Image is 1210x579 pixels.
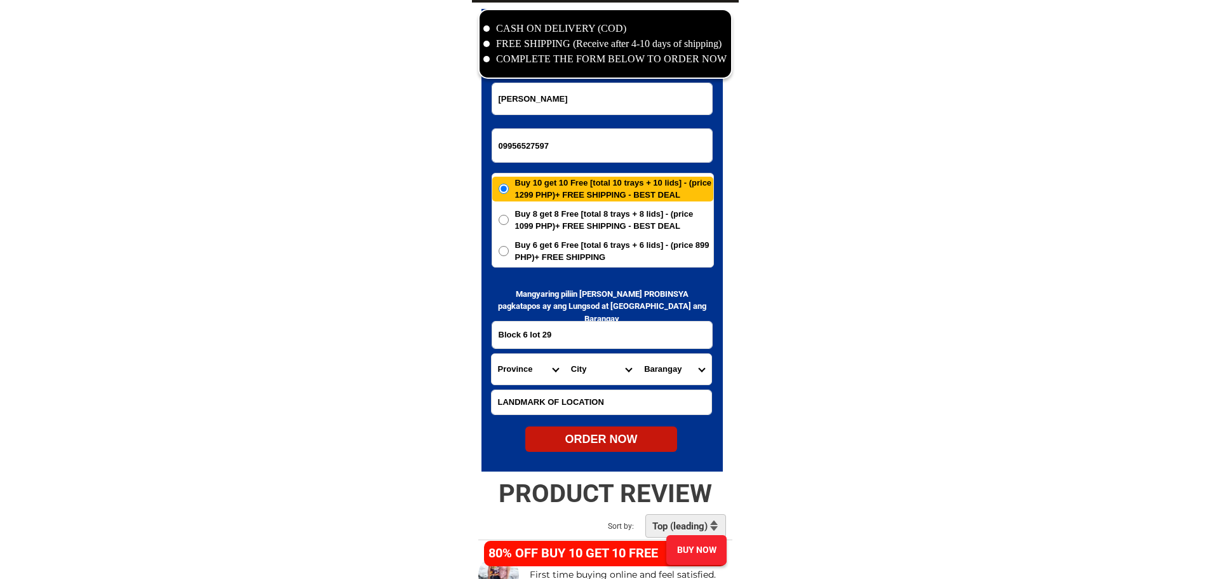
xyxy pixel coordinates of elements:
[499,246,509,256] input: Buy 6 get 6 Free [total 6 trays + 6 lids] - (price 899 PHP)+ FREE SHIPPING
[492,129,712,162] input: Input phone_number
[492,83,712,114] input: Input full_name
[525,431,677,448] div: ORDER NOW
[638,354,711,385] select: Select commune
[492,354,565,385] select: Select province
[608,521,666,532] h2: Sort by:
[488,543,671,562] h4: 80% OFF BUY 10 GET 10 FREE
[483,51,727,67] li: COMPLETE THE FORM BELOW TO ORDER NOW
[483,36,727,51] li: FREE SHIPPING (Receive after 4-10 days of shipping)
[483,21,727,36] li: CASH ON DELIVERY (COD)
[652,521,711,532] h2: Top (leading)
[499,184,509,194] input: Buy 10 get 10 Free [total 10 trays + 10 lids] - (price 1299 PHP)+ FREE SHIPPING - BEST DEAL
[515,177,713,201] span: Buy 10 get 10 Free [total 10 trays + 10 lids] - (price 1299 PHP)+ FREE SHIPPING - BEST DEAL
[492,322,712,348] input: Input address
[472,479,739,509] h2: PRODUCT REVIEW
[492,390,711,414] input: Input LANDMARKOFLOCATION
[565,354,638,385] select: Select district
[499,215,509,225] input: Buy 8 get 8 Free [total 8 trays + 8 lids] - (price 1099 PHP)+ FREE SHIPPING - BEST DEAL
[664,543,729,557] div: BUY NOW
[515,239,713,264] span: Buy 6 get 6 Free [total 6 trays + 6 lids] - (price 899 PHP)+ FREE SHIPPING
[515,208,713,233] span: Buy 8 get 8 Free [total 8 trays + 8 lids] - (price 1099 PHP)+ FREE SHIPPING - BEST DEAL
